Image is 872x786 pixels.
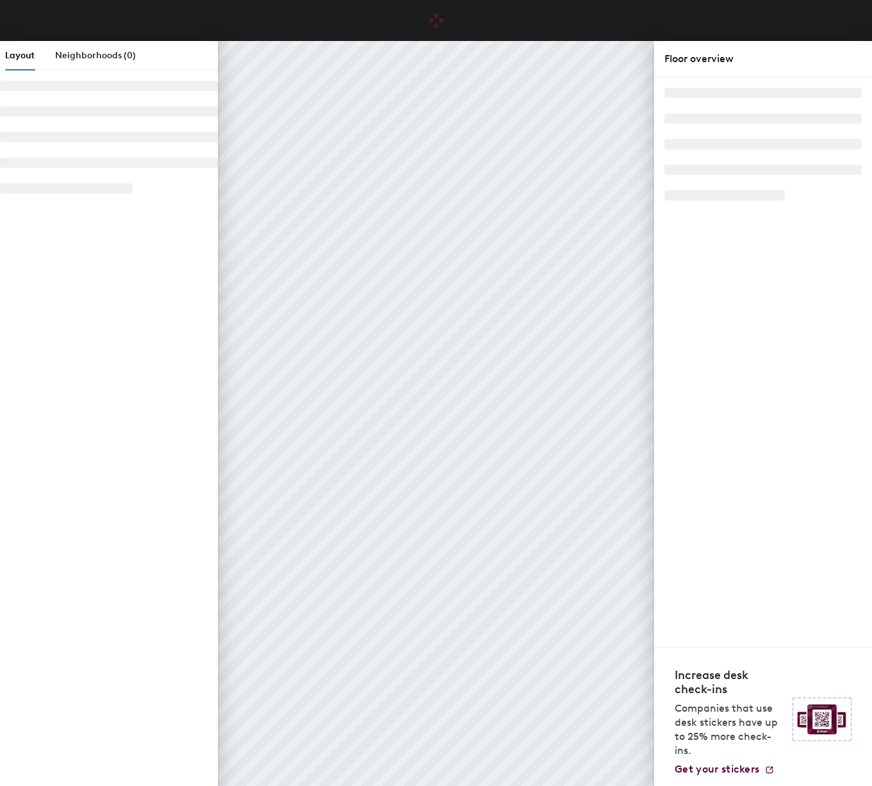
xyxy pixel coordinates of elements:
[793,698,851,741] img: Sticker logo
[675,668,785,696] h4: Increase desk check-ins
[5,50,35,61] span: Layout
[675,763,759,775] span: Get your stickers
[675,763,775,776] a: Get your stickers
[55,50,136,61] span: Neighborhoods (0)
[675,701,785,758] p: Companies that use desk stickers have up to 25% more check-ins.
[664,51,862,67] div: Floor overview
